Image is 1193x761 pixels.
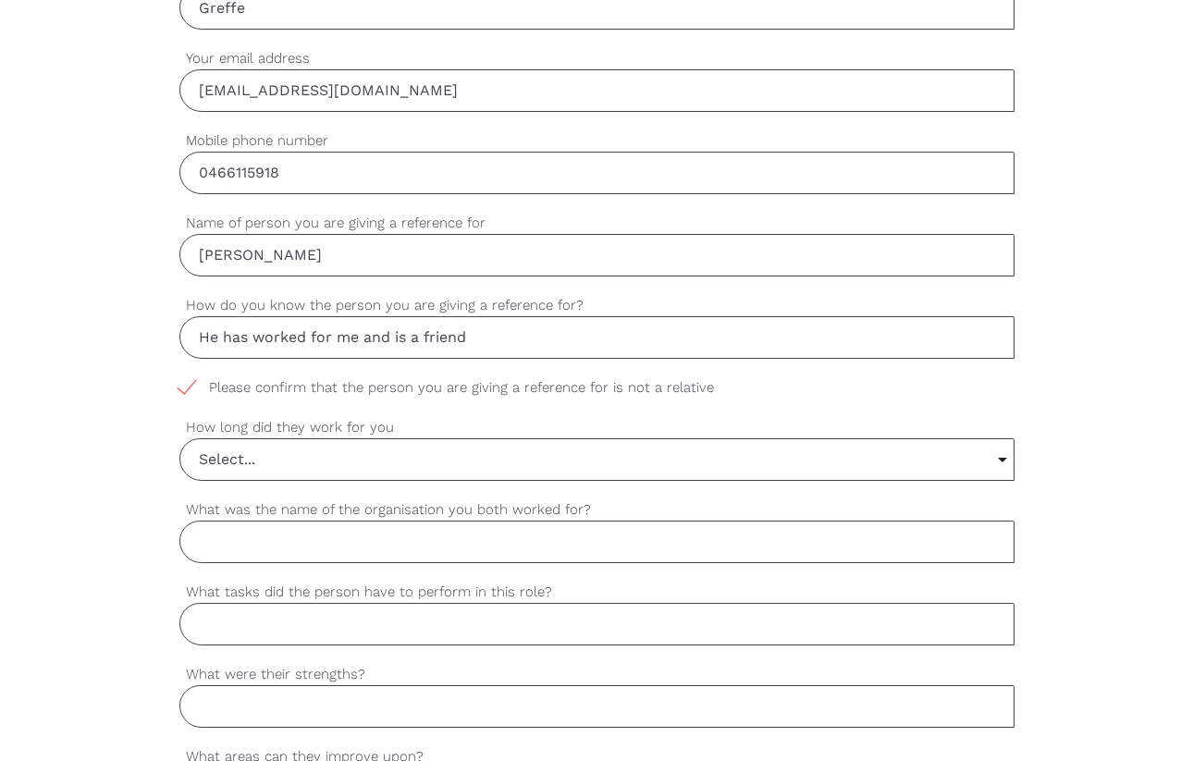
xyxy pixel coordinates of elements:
label: What was the name of the organisation you both worked for? [179,499,1015,521]
label: What tasks did the person have to perform in this role? [179,582,1015,603]
label: How do you know the person you are giving a reference for? [179,295,1015,316]
label: What were their strengths? [179,664,1015,685]
label: Mobile phone number [179,130,1015,152]
label: How long did they work for you [179,417,1015,438]
label: Name of person you are giving a reference for [179,213,1015,234]
label: Your email address [179,48,1015,69]
span: Please confirm that the person you are giving a reference for is not a relative [179,377,749,399]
